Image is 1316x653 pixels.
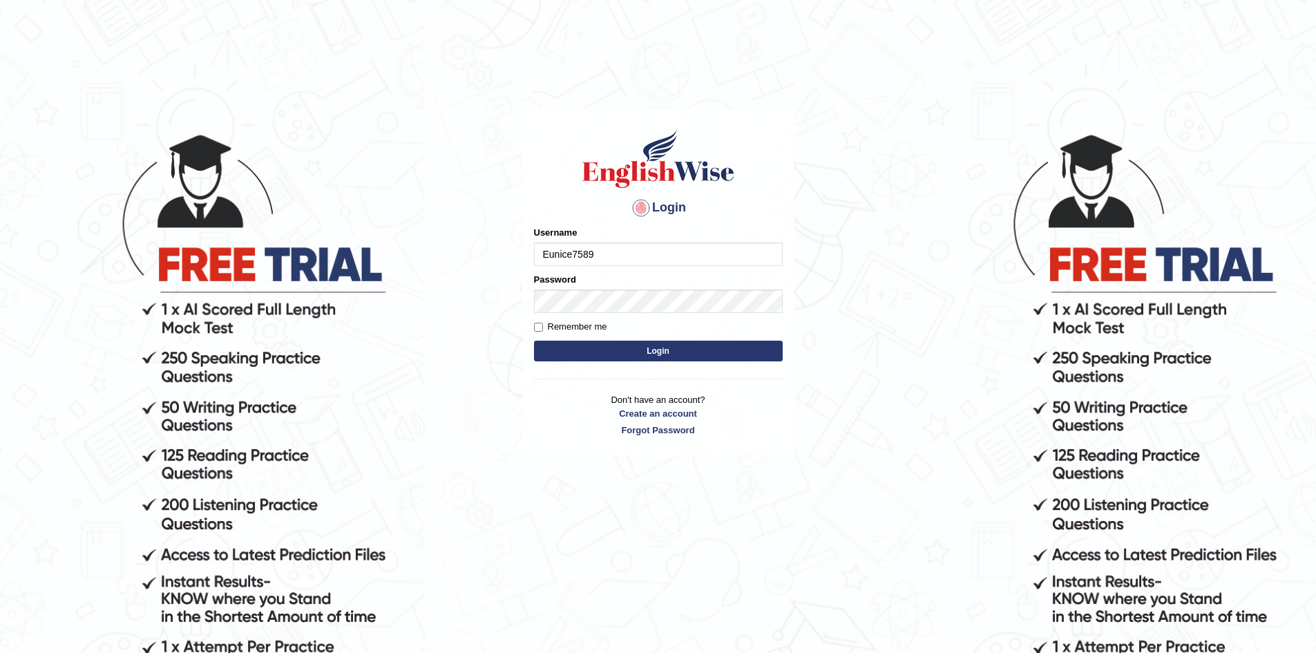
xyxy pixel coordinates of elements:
[534,424,783,437] a: Forgot Password
[534,197,783,219] h4: Login
[534,323,543,332] input: Remember me
[534,320,607,334] label: Remember me
[534,341,783,361] button: Login
[580,128,737,190] img: Logo of English Wise sign in for intelligent practice with AI
[534,226,578,239] label: Username
[534,393,783,436] p: Don't have an account?
[534,407,783,420] a: Create an account
[534,273,576,286] label: Password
